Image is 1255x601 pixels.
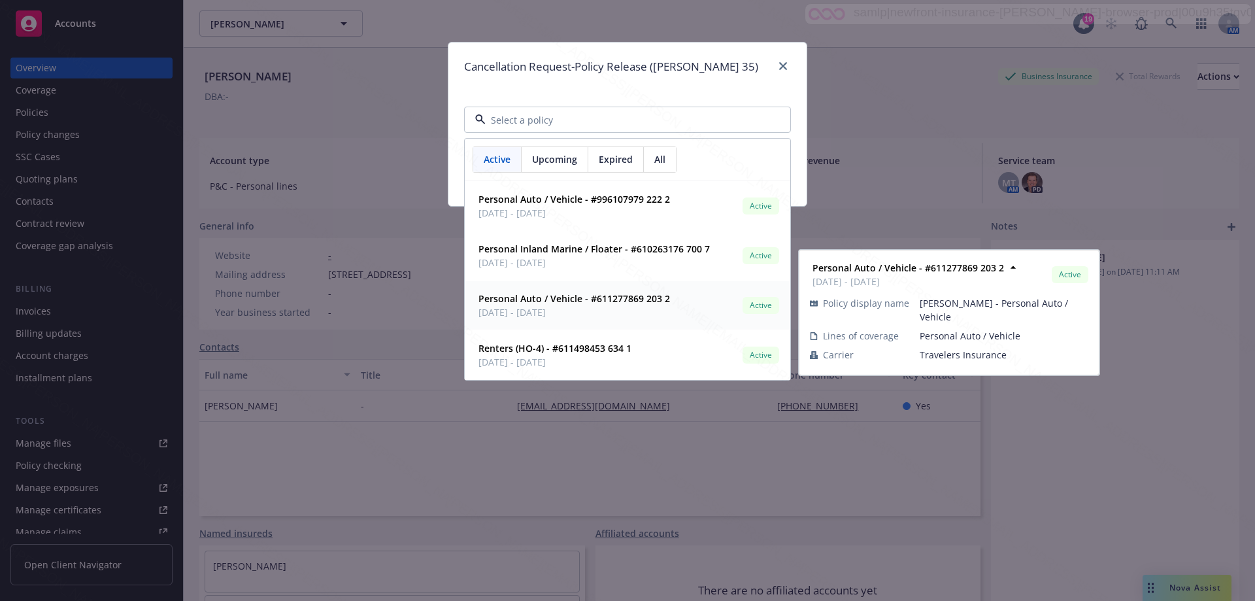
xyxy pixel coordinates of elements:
[823,329,899,343] span: Lines of coverage
[775,58,791,74] a: close
[748,250,774,262] span: Active
[823,348,854,362] span: Carrier
[748,349,774,361] span: Active
[464,58,758,75] h1: Cancellation Request-Policy Release ([PERSON_NAME] 35)
[748,300,774,311] span: Active
[478,243,710,255] strong: Personal Inland Marine / Floater - #610263176 700 7
[532,152,577,166] span: Upcoming
[823,296,909,310] span: Policy display name
[478,342,631,354] strong: Renters (HO-4) - #611498453 634 1
[478,305,670,319] span: [DATE] - [DATE]
[654,152,665,166] span: All
[812,262,1004,274] strong: Personal Auto / Vehicle - #611277869 203 2
[920,329,1088,343] span: Personal Auto / Vehicle
[478,355,631,369] span: [DATE] - [DATE]
[1057,269,1083,281] span: Active
[748,200,774,212] span: Active
[478,256,710,269] span: [DATE] - [DATE]
[484,152,510,166] span: Active
[812,275,1004,288] span: [DATE] - [DATE]
[478,206,670,220] span: [DATE] - [DATE]
[599,152,633,166] span: Expired
[920,296,1088,324] span: [PERSON_NAME] - Personal Auto / Vehicle
[478,193,670,205] strong: Personal Auto / Vehicle - #996107979 222 2
[920,348,1088,362] span: Travelers Insurance
[486,113,764,127] input: Select a policy
[478,292,670,305] strong: Personal Auto / Vehicle - #611277869 203 2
